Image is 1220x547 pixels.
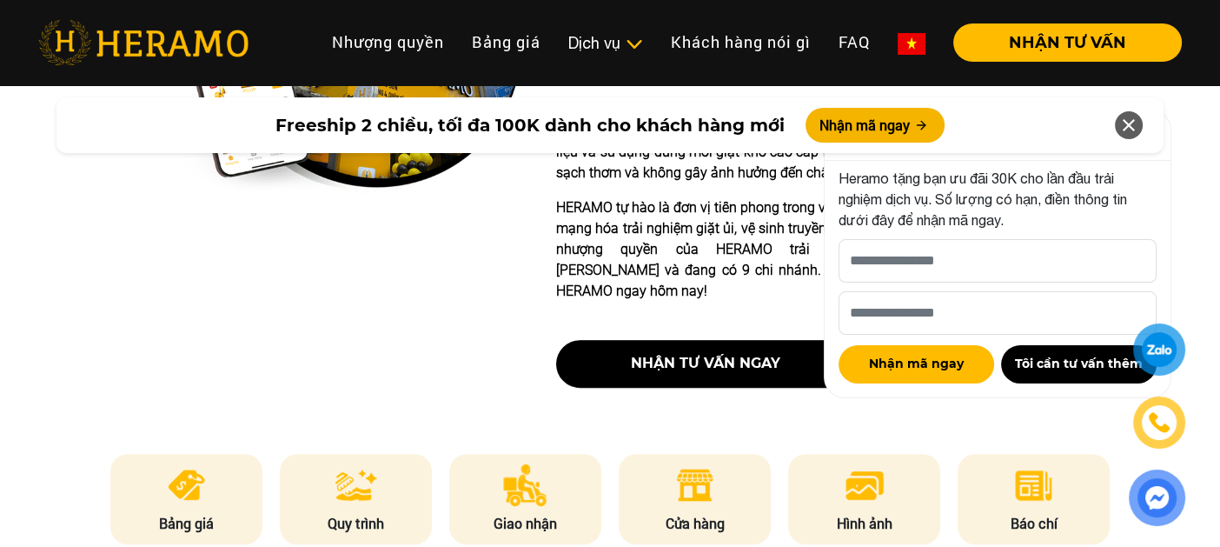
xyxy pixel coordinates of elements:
[458,23,554,61] a: Bảng giá
[1012,464,1055,506] img: news.png
[625,36,643,53] img: subToggleIcon
[503,464,548,506] img: delivery.png
[806,108,945,143] button: Nhận mã ngay
[449,513,602,534] p: Giao nhận
[953,23,1182,62] button: NHẬN TƯ VẤN
[839,168,1157,230] p: Heramo tặng bạn ưu đãi 30K cho lần đầu trải nghiệm dịch vụ. Số lượng có hạn, điền thông tin dưới ...
[275,112,785,138] span: Freeship 2 chiều, tối đa 100K dành cho khách hàng mới
[825,23,884,61] a: FAQ
[657,23,825,61] a: Khách hàng nói gì
[1136,399,1183,446] a: phone-icon
[898,33,925,55] img: vn-flag.png
[568,31,643,55] div: Dịch vụ
[318,23,458,61] a: Nhượng quyền
[335,464,377,506] img: process.png
[939,35,1182,50] a: NHẬN TƯ VẤN
[844,464,885,506] img: image.png
[556,340,854,388] button: nhận tư vấn ngay
[165,464,208,506] img: pricing.png
[788,513,941,534] p: Hình ảnh
[839,345,994,384] button: Nhận mã ngay
[556,197,1046,302] p: HERAMO tự hào là đơn vị tiên phong trong việc ứng dụng công nghệ 4.0 để cách mạng hóa trải nghiệm...
[619,513,772,534] p: Cửa hàng
[110,513,263,534] p: Bảng giá
[1150,413,1170,432] img: phone-icon
[673,464,716,506] img: store.png
[38,20,249,65] img: heramo-logo.png
[958,513,1111,534] p: Báo chí
[280,513,433,534] p: Quy trình
[1001,345,1157,384] button: Tôi cần tư vấn thêm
